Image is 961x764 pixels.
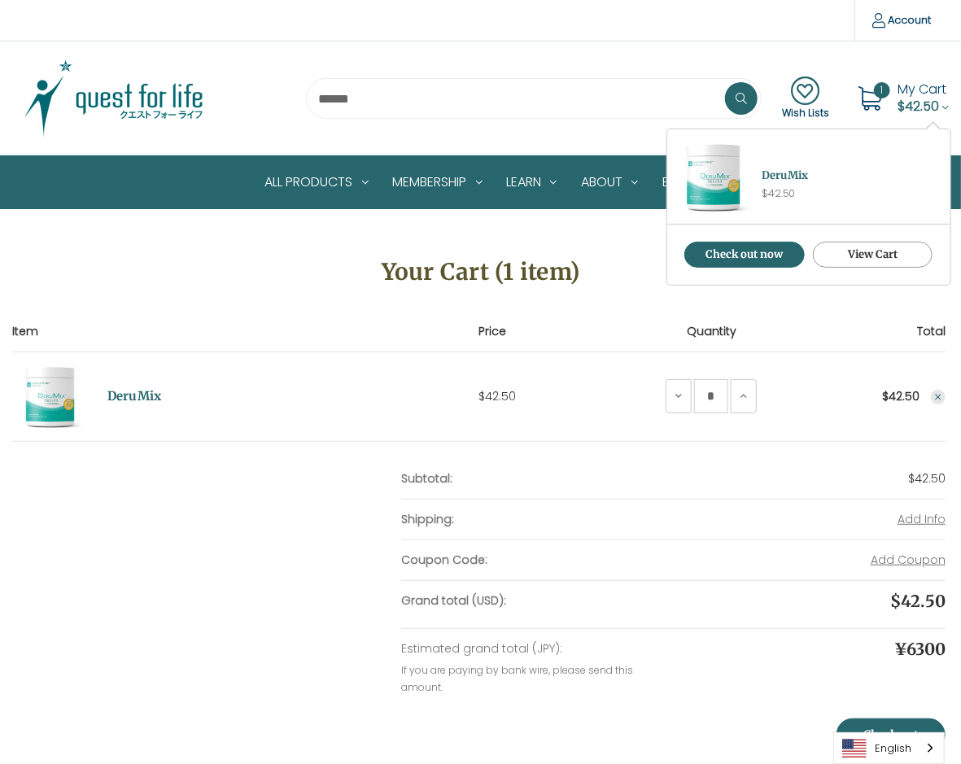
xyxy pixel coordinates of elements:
[495,156,570,208] a: Learn
[762,186,796,201] span: $42.50
[813,242,933,268] a: View Cart
[898,80,946,98] span: My Cart
[479,388,517,404] span: $42.50
[898,511,946,528] button: Add Info
[253,156,381,208] a: All Products
[762,168,809,182] a: DeruMix
[834,733,944,763] a: English
[401,640,674,657] p: Estimated grand total (JPY):
[833,732,945,764] aside: Language selected: English
[898,80,949,116] a: Cart with 1 items
[12,323,479,352] th: Item
[898,97,939,116] span: $42.50
[833,732,945,764] div: Language
[684,242,805,268] a: Check out now
[672,134,757,219] img: DeruMix
[12,255,949,289] h1: Your Cart (1 item)
[479,323,635,352] th: Price
[894,639,946,659] span: ¥6300
[650,156,708,208] a: Blog
[107,387,162,406] a: DeruMix
[898,511,946,527] span: Add Info
[782,76,829,120] a: Wish Lists
[381,156,495,208] a: Membership
[871,552,946,569] button: Add Coupon
[931,390,946,404] button: Remove DeruMix from cart
[908,470,946,487] span: $42.50
[401,592,506,609] strong: Grand total (USD):
[401,470,452,487] strong: Subtotal:
[569,156,650,208] a: About
[890,591,946,611] span: $42.50
[401,663,633,694] small: If you are paying by bank wire, please send this amount.
[694,379,728,413] input: DeruMix
[882,388,920,404] strong: $42.50
[401,552,487,568] strong: Coupon Code:
[837,718,946,751] a: Check out
[790,323,946,352] th: Total
[12,58,216,139] img: Quest Group
[635,323,790,352] th: Quantity
[874,82,890,98] span: 1
[401,511,454,527] strong: Shipping:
